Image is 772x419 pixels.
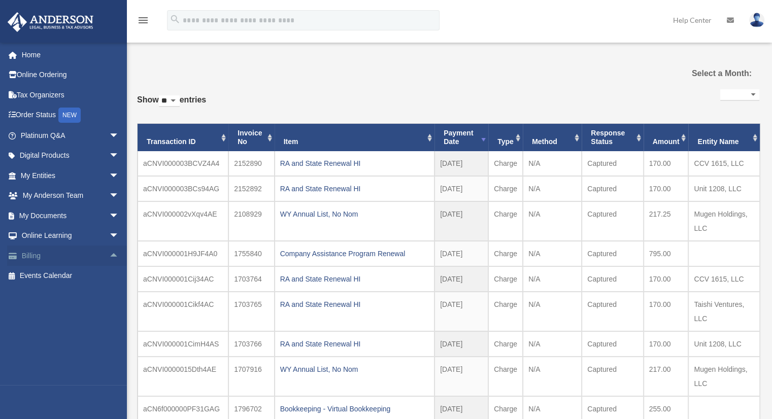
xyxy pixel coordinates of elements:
[228,331,274,357] td: 1703766
[644,176,689,201] td: 170.00
[644,124,689,151] th: Amount: activate to sort column ascending
[228,241,274,266] td: 1755840
[109,205,129,226] span: arrow_drop_down
[434,357,488,396] td: [DATE]
[582,292,643,331] td: Captured
[434,176,488,201] td: [DATE]
[688,331,760,357] td: Unit 1208, LLC
[138,201,228,241] td: aCNVI000002vXqv4AE
[582,331,643,357] td: Captured
[228,151,274,176] td: 2152890
[280,337,429,351] div: RA and State Renewal HI
[582,201,643,241] td: Captured
[7,266,135,286] a: Events Calendar
[228,124,274,151] th: Invoice No: activate to sort column ascending
[644,266,689,292] td: 170.00
[137,93,206,117] label: Show entries
[138,124,228,151] th: Transaction ID: activate to sort column ascending
[434,292,488,331] td: [DATE]
[644,241,689,266] td: 795.00
[138,331,228,357] td: aCNVI000001CimH4AS
[523,266,582,292] td: N/A
[644,331,689,357] td: 170.00
[582,176,643,201] td: Captured
[228,292,274,331] td: 1703765
[523,201,582,241] td: N/A
[137,18,149,26] a: menu
[582,266,643,292] td: Captured
[228,201,274,241] td: 2108929
[488,331,523,357] td: Charge
[138,241,228,266] td: aCNVI000001H9JF4A0
[7,65,135,85] a: Online Ordering
[488,292,523,331] td: Charge
[280,182,429,196] div: RA and State Renewal HI
[280,207,429,221] div: WY Annual List, No Nom
[749,13,764,27] img: User Pic
[663,66,752,81] label: Select a Month:
[109,125,129,146] span: arrow_drop_down
[644,201,689,241] td: 217.25
[275,124,434,151] th: Item: activate to sort column ascending
[488,357,523,396] td: Charge
[488,151,523,176] td: Charge
[138,151,228,176] td: aCNVI000003BCVZ4A4
[434,151,488,176] td: [DATE]
[434,124,488,151] th: Payment Date: activate to sort column ascending
[7,186,135,206] a: My Anderson Teamarrow_drop_down
[688,201,760,241] td: Mugen Holdings, LLC
[582,357,643,396] td: Captured
[523,176,582,201] td: N/A
[434,266,488,292] td: [DATE]
[7,165,135,186] a: My Entitiesarrow_drop_down
[138,292,228,331] td: aCNVI000001Cikf4AC
[688,124,760,151] th: Entity Name: activate to sort column ascending
[138,357,228,396] td: aCNVI0000015Dth4AE
[138,176,228,201] td: aCNVI000003BCs94AG
[109,146,129,166] span: arrow_drop_down
[5,12,96,32] img: Anderson Advisors Platinum Portal
[688,266,760,292] td: CCV 1615, LLC
[7,146,135,166] a: Digital Productsarrow_drop_down
[159,95,180,107] select: Showentries
[228,176,274,201] td: 2152892
[7,85,135,105] a: Tax Organizers
[109,186,129,206] span: arrow_drop_down
[582,241,643,266] td: Captured
[7,205,135,226] a: My Documentsarrow_drop_down
[109,246,129,266] span: arrow_drop_up
[523,241,582,266] td: N/A
[488,176,523,201] td: Charge
[688,357,760,396] td: Mugen Holdings, LLC
[644,292,689,331] td: 170.00
[109,226,129,247] span: arrow_drop_down
[280,247,429,261] div: Company Assistance Program Renewal
[138,266,228,292] td: aCNVI000001Cij34AC
[137,14,149,26] i: menu
[228,266,274,292] td: 1703764
[280,362,429,376] div: WY Annual List, No Nom
[688,292,760,331] td: Taishi Ventures, LLC
[582,124,643,151] th: Response Status: activate to sort column ascending
[523,124,582,151] th: Method: activate to sort column ascending
[7,246,135,266] a: Billingarrow_drop_up
[688,176,760,201] td: Unit 1208, LLC
[488,201,523,241] td: Charge
[280,297,429,311] div: RA and State Renewal HI
[280,156,429,170] div: RA and State Renewal HI
[523,331,582,357] td: N/A
[523,292,582,331] td: N/A
[7,105,135,126] a: Order StatusNEW
[644,151,689,176] td: 170.00
[109,165,129,186] span: arrow_drop_down
[488,266,523,292] td: Charge
[488,241,523,266] td: Charge
[7,45,135,65] a: Home
[228,357,274,396] td: 1707916
[434,241,488,266] td: [DATE]
[688,151,760,176] td: CCV 1615, LLC
[582,151,643,176] td: Captured
[434,201,488,241] td: [DATE]
[488,124,523,151] th: Type: activate to sort column ascending
[644,357,689,396] td: 217.00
